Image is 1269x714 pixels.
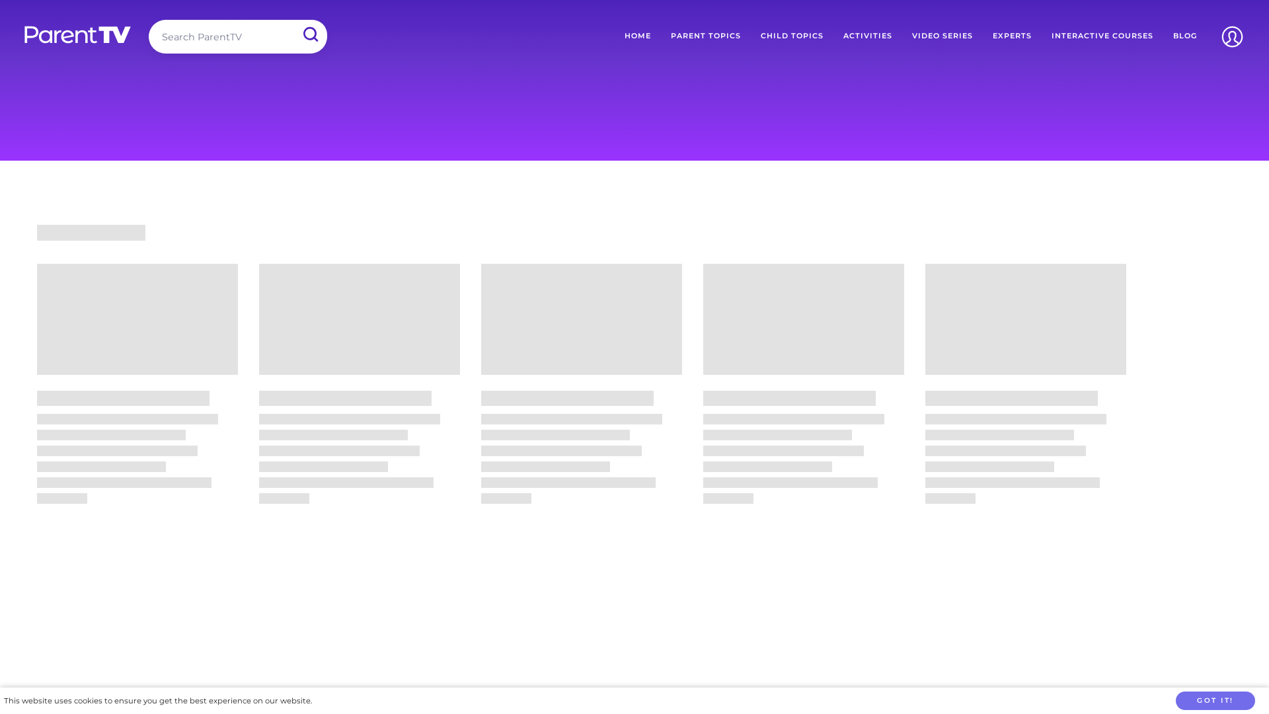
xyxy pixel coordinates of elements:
img: Account [1215,20,1249,54]
a: Experts [983,20,1042,53]
a: Blog [1163,20,1207,53]
a: Child Topics [751,20,833,53]
a: Video Series [902,20,983,53]
a: Activities [833,20,902,53]
a: Parent Topics [661,20,751,53]
img: parenttv-logo-white.4c85aaf.svg [23,25,132,44]
a: Interactive Courses [1042,20,1163,53]
a: Home [615,20,661,53]
input: Submit [293,20,327,50]
div: This website uses cookies to ensure you get the best experience on our website. [4,694,312,708]
button: Got it! [1176,692,1255,711]
input: Search ParentTV [149,20,327,54]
